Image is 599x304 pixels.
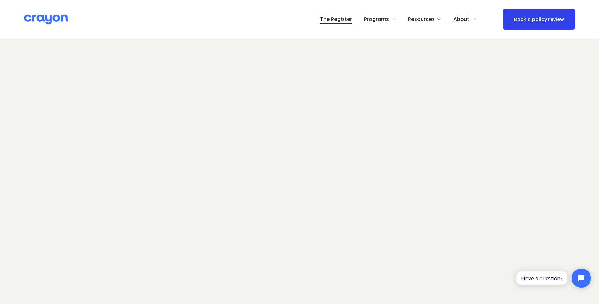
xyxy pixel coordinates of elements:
[364,15,389,24] span: Programs
[503,9,575,29] a: Book a policy review
[408,14,442,24] a: folder dropdown
[24,14,68,25] img: Crayon
[511,263,596,293] iframe: Tidio Chat
[408,15,435,24] span: Resources
[320,14,352,24] a: The Register
[364,14,396,24] a: folder dropdown
[453,15,469,24] span: About
[453,14,476,24] a: folder dropdown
